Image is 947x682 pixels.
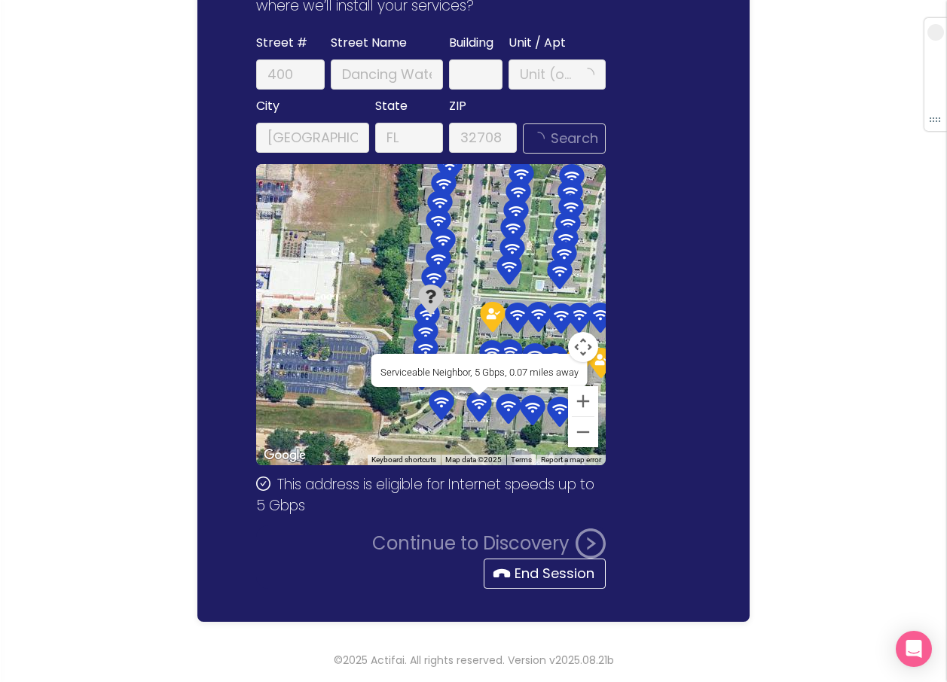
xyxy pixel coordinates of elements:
[568,332,598,362] button: Map camera controls
[509,32,566,53] span: Unit / Apt
[260,446,310,465] img: Google
[375,96,408,117] span: State
[256,476,270,491] span: check-circle
[256,123,368,153] input: Winter Springs
[449,32,493,53] span: Building
[256,59,324,90] input: 400
[380,367,579,378] div: Serviceable Neighbor, 5 Gbps, 0.07 miles away
[581,68,594,81] span: loading
[331,32,407,53] span: Street Name
[256,32,307,53] span: Street #
[511,455,532,464] a: Terms (opens in new tab)
[568,386,598,416] button: Zoom in
[371,455,436,465] button: Keyboard shortcuts
[260,446,310,465] a: Open this area in Google Maps (opens a new window)
[449,123,517,153] input: 32708
[445,455,502,464] span: Map data ©2025
[520,64,579,85] input: Unit (optional)
[449,96,466,117] span: ZIP
[256,96,280,117] span: City
[256,474,594,516] span: This address is eligible for Internet speeds up to 5 Gbps
[375,123,443,153] input: FL
[484,559,606,589] button: End Session
[568,417,598,447] button: Zoom out
[896,631,932,667] div: Open Intercom Messenger
[541,455,601,464] a: Report a map error
[331,59,443,90] input: Dancing Water Dr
